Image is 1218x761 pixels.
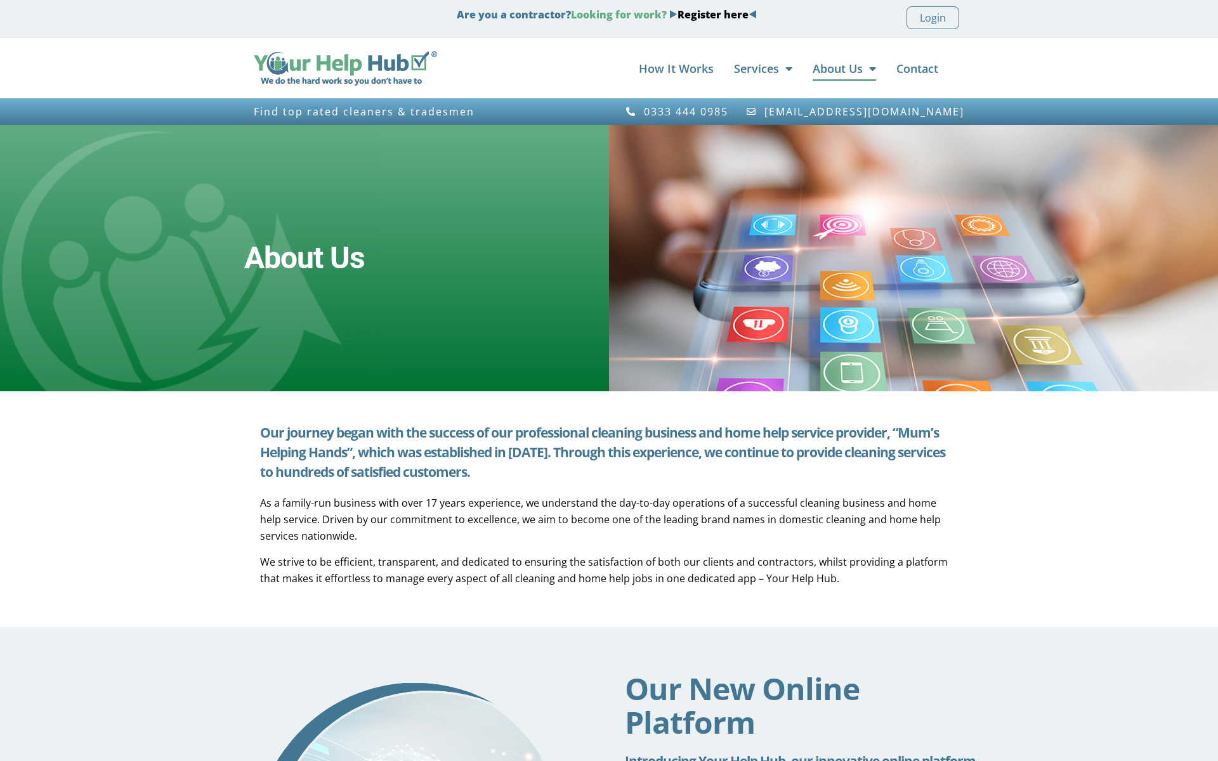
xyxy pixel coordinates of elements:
[625,106,728,117] a: 0333 444 0985
[734,56,792,81] a: Services
[920,10,946,26] span: Login
[746,106,965,117] a: [EMAIL_ADDRESS][DOMAIN_NAME]
[749,10,757,18] img: Blue Arrow - Left
[761,106,964,117] span: [EMAIL_ADDRESS][DOMAIN_NAME]
[450,56,938,81] nav: Menu
[260,423,958,482] h5: Our journey began with the success of our professional cleaning business and home help service pr...
[457,8,757,22] strong: Are you a contractor?
[260,495,958,544] p: As a family-run business with over 17 years experience, we understand the day-to-day operations o...
[639,56,714,81] a: How It Works
[260,554,958,587] p: We strive to be efficient, transparent, and dedicated to ensuring the satisfaction of both our cl...
[641,106,728,117] span: 0333 444 0985
[669,10,678,18] img: Blue Arrow - Right
[244,240,365,276] h2: About Us
[625,672,983,739] h2: Our New Online Platform
[254,51,437,86] img: Your Help Hub Wide Logo
[571,8,667,22] span: Looking for work?
[896,56,938,81] a: Contact
[678,8,749,22] a: Register here
[813,56,876,81] a: About Us
[907,6,959,29] a: Login
[254,106,603,117] h3: Find top rated cleaners & tradesmen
